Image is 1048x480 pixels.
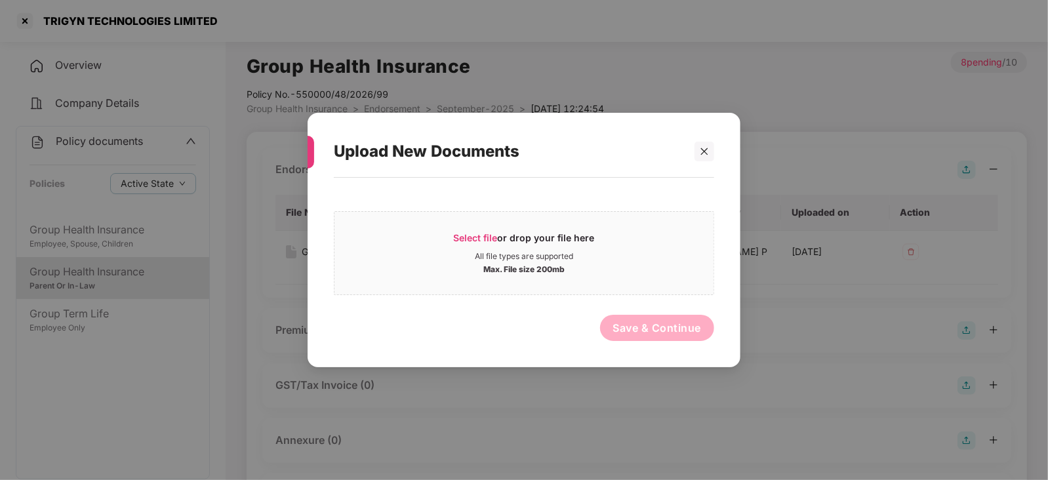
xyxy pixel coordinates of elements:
[334,126,683,177] div: Upload New Documents
[475,251,573,262] div: All file types are supported
[483,262,565,275] div: Max. File size 200mb
[700,147,709,156] span: close
[334,222,714,285] span: Select fileor drop your file hereAll file types are supportedMax. File size 200mb
[454,231,595,251] div: or drop your file here
[454,232,498,243] span: Select file
[600,315,715,341] button: Save & Continue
